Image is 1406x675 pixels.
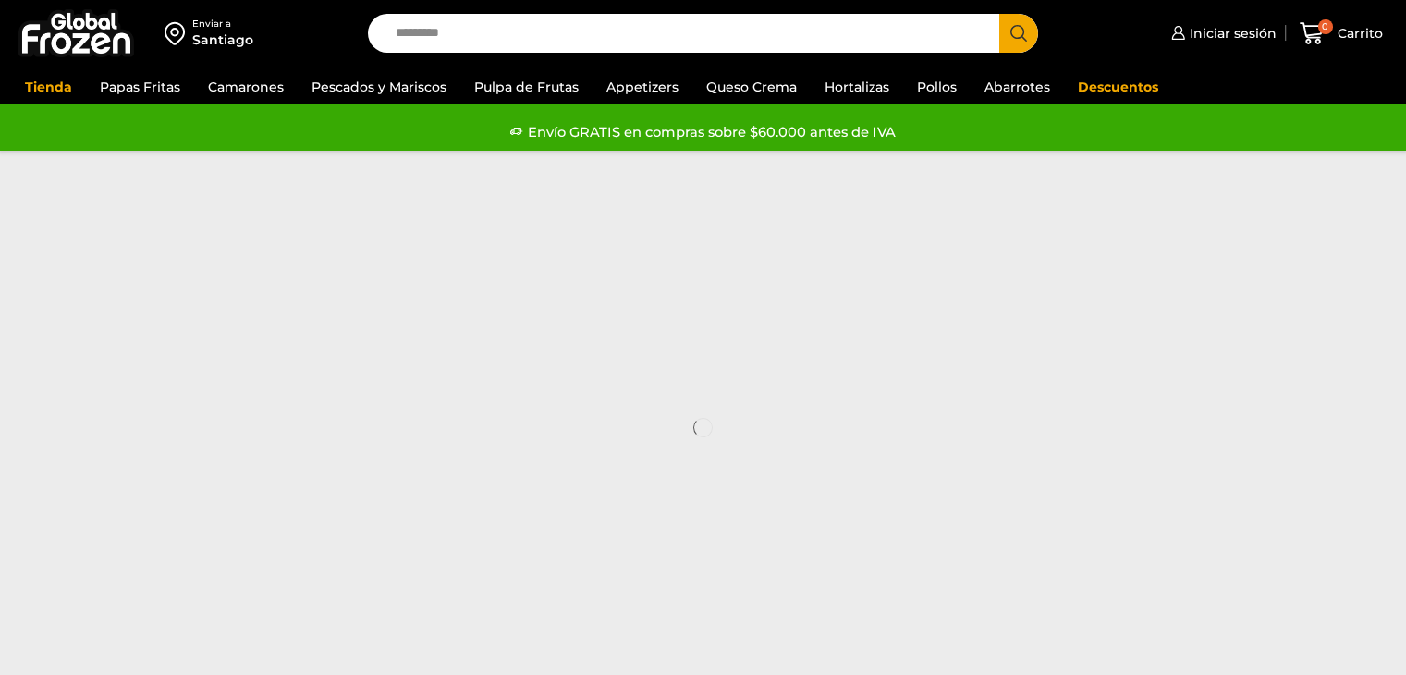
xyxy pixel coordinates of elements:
[908,69,966,104] a: Pollos
[975,69,1059,104] a: Abarrotes
[815,69,899,104] a: Hortalizas
[465,69,588,104] a: Pulpa de Frutas
[165,18,192,49] img: address-field-icon.svg
[192,31,253,49] div: Santiago
[999,14,1038,53] button: Search button
[199,69,293,104] a: Camarones
[697,69,806,104] a: Queso Crema
[16,69,81,104] a: Tienda
[302,69,456,104] a: Pescados y Mariscos
[91,69,190,104] a: Papas Fritas
[1295,12,1388,55] a: 0 Carrito
[1318,19,1333,34] span: 0
[192,18,253,31] div: Enviar a
[597,69,688,104] a: Appetizers
[1333,24,1383,43] span: Carrito
[1069,69,1168,104] a: Descuentos
[1167,15,1277,52] a: Iniciar sesión
[1185,24,1277,43] span: Iniciar sesión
